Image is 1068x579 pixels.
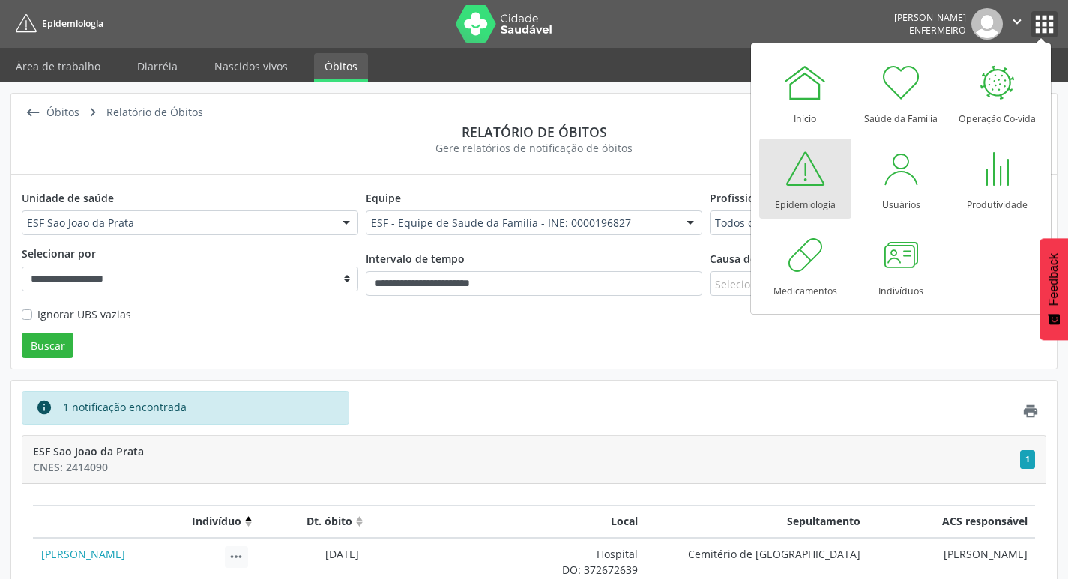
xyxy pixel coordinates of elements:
i:  [82,102,103,124]
div: Indivíduo [41,513,241,529]
span: Epidemiologia [42,17,103,30]
div: ACS responsável [876,513,1028,529]
i:  [22,102,43,124]
div: Dt. óbito [264,513,352,529]
span: Feedback [1047,253,1061,306]
span: Notificações [1020,450,1035,469]
a: Diarréia [127,53,188,79]
i: info [36,399,52,416]
span: ESF - Equipe de Saude da Familia - INE: 0000196827 [371,216,672,231]
a:  Óbitos [22,102,82,124]
button: Feedback - Mostrar pesquisa [1040,238,1068,340]
a: Medicamentos [759,225,851,305]
legend: Selecionar por [22,246,358,266]
a: Produtividade [951,139,1043,219]
div: Relatório de óbitos [22,124,1046,140]
a: Indivíduos [855,225,947,305]
div: Sepultamento [654,513,860,529]
div: [PERSON_NAME] [894,11,966,24]
label: Equipe [366,185,401,210]
a:  [1022,403,1039,423]
a: [PERSON_NAME] [41,547,125,561]
label: Unidade de saúde [22,185,114,210]
div: ESF Sao Joao da Prata [33,443,1020,459]
label: Profissional [710,185,770,210]
span: ESF Sao Joao da Prata [27,216,328,231]
span: Enfermeiro [909,24,966,37]
div: Hospital [375,546,637,562]
button:  [1003,8,1031,40]
button: apps [1031,11,1058,37]
a: Epidemiologia [759,139,851,219]
div: 1 notificação encontrada [63,399,187,416]
div: DO: 372672639 [375,562,637,578]
div: Local [375,513,637,529]
div: Óbitos [43,102,82,124]
i:  [228,548,244,565]
a: Início [759,52,851,133]
i:  [1009,13,1025,30]
button: Buscar [22,333,73,358]
a: Área de trabalho [5,53,111,79]
label: Ignorar UBS vazias [37,306,131,322]
a: Operação Co-vida [951,52,1043,133]
label: Intervalo de tempo [366,246,465,271]
label: Causa do óbito [710,246,788,271]
a: Saúde da Família [855,52,947,133]
div: Relatório de Óbitos [103,102,205,124]
a: Óbitos [314,53,368,82]
div: CNES: 2414090 [33,459,1020,475]
span: Todos os profissionais [715,216,1016,231]
a: Epidemiologia [10,11,103,36]
a: Nascidos vivos [204,53,298,79]
i: Imprimir [1022,403,1039,419]
span: Selecione uma ou mais opções [715,276,869,292]
a: Usuários [855,139,947,219]
div: Gere relatórios de notificação de óbitos [22,140,1046,156]
a:  Relatório de Óbitos [82,102,205,124]
img: img [971,8,1003,40]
